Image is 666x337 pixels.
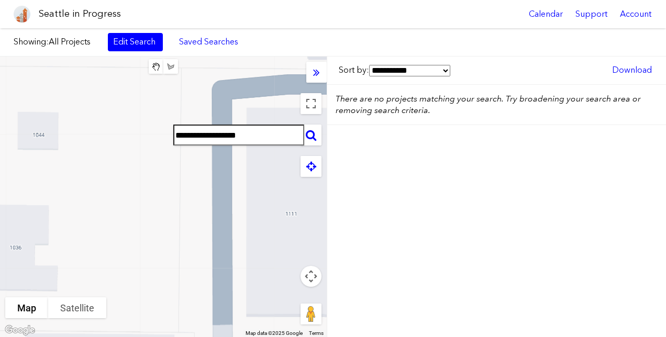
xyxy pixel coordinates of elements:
button: Draw a shape [163,59,178,74]
img: Google [3,323,37,337]
span: Map data ©2025 Google [246,330,303,336]
a: Saved Searches [173,33,244,51]
button: Drag Pegman onto the map to open Street View [301,304,321,324]
button: Stop drawing [149,59,163,74]
h1: Seattle in Progress [39,7,121,20]
span: All Projects [49,37,91,47]
button: Show satellite imagery [48,297,106,318]
select: Sort by: [369,65,450,76]
label: Showing: [14,36,97,48]
label: Sort by: [339,64,450,76]
a: Edit Search [108,33,163,51]
button: Map camera controls [301,266,321,287]
img: favicon-96x96.png [14,6,30,23]
a: Terms [309,330,324,336]
button: Toggle fullscreen view [301,93,321,114]
button: Show street map [5,297,48,318]
a: Open this area in Google Maps (opens a new window) [3,323,37,337]
a: Download [607,61,657,79]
